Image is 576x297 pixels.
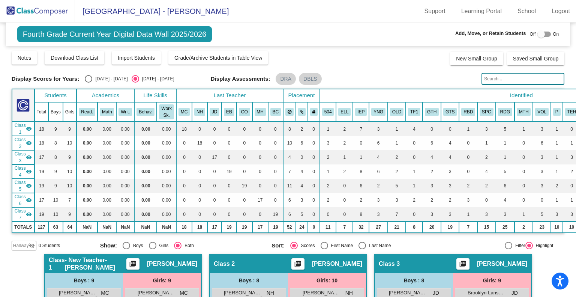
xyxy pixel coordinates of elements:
th: Take Flight Year One (Entering) [406,102,423,122]
td: 0 [207,193,222,207]
td: 7 [353,122,369,136]
td: 0 [406,150,423,164]
td: 4 [423,150,441,164]
span: New Small Group [456,56,497,62]
td: 3 [533,164,551,179]
td: 2 [320,150,336,164]
td: 6 [353,179,369,193]
td: 0.00 [157,122,176,136]
td: 0 [176,150,192,164]
td: 0 [268,136,283,150]
span: On [553,31,559,38]
td: 6 [423,136,441,150]
button: BC [270,108,281,116]
td: 4 [441,136,459,150]
td: 1 [320,122,336,136]
td: 5 [496,122,514,136]
td: 1 [459,122,477,136]
td: 8 [48,136,63,150]
td: 0 [268,193,283,207]
button: TF1 [408,108,420,116]
td: 2 [477,179,495,193]
td: 2 [320,193,336,207]
td: 0.00 [97,122,116,136]
th: Math Specialist [514,102,533,122]
td: 0.00 [116,193,134,207]
td: 17 [252,193,268,207]
td: 0.00 [157,136,176,150]
mat-icon: visibility [26,183,32,189]
td: 9 [48,179,63,193]
button: CO [239,108,250,116]
td: 19 [237,179,252,193]
td: 2 [369,179,388,193]
mat-icon: visibility [26,169,32,175]
td: Naomi Haynes - No Class Name [12,136,34,150]
button: Math [100,108,114,116]
td: 2 [423,164,441,179]
td: 6 [296,136,308,150]
td: 0 [268,150,283,164]
td: 2 [459,179,477,193]
td: 1 [496,136,514,150]
th: Keep with students [296,102,308,122]
td: 4 [296,179,308,193]
span: Import Students [118,55,155,61]
button: Download Class List [45,51,104,65]
td: 0.00 [134,164,157,179]
span: Display Scores for Years: [12,75,79,82]
td: 0 [252,122,268,136]
a: Learning Portal [455,5,508,17]
th: Life Skills [134,89,176,102]
td: 0.00 [76,164,97,179]
td: 0 [192,122,207,136]
td: 3 [441,164,459,179]
td: 0 [459,136,477,150]
td: 0.00 [97,150,116,164]
td: 0 [459,150,477,164]
td: Jeanine DiVincenzo-Smith - No Class Name [12,150,34,164]
th: Naomi Haynes [192,102,207,122]
td: 0 [222,136,237,150]
td: 0.00 [134,193,157,207]
td: 1 [496,150,514,164]
td: 0 [222,122,237,136]
td: 2 [477,150,495,164]
th: Jeanine DiVincenzo-Smith [207,102,222,122]
td: 0.00 [97,179,116,193]
td: 0 [514,164,533,179]
span: Class 2 [15,136,26,150]
td: 0.00 [116,150,134,164]
td: 17 [207,150,222,164]
td: 19 [34,179,48,193]
th: Speech [477,102,495,122]
td: 0 [207,164,222,179]
td: 18 [34,136,48,150]
td: 0 [192,179,207,193]
td: 0.00 [76,150,97,164]
button: SPC [480,108,493,116]
td: 3 [441,179,459,193]
td: 0 [423,122,441,136]
td: 0 [336,179,353,193]
td: 8 [48,150,63,164]
td: 4 [369,150,388,164]
td: 0 [308,164,320,179]
td: 0 [308,136,320,150]
td: 0 [252,136,268,150]
th: Total [34,102,48,122]
span: Display Assessments: [211,75,270,82]
button: OLD [390,108,403,116]
div: [DATE] - [DATE] [139,75,174,82]
th: Keep with teacher [308,102,320,122]
th: Girls [63,102,77,122]
td: 18 [34,122,48,136]
td: 0 [308,122,320,136]
td: 0 [222,179,237,193]
td: 0 [237,193,252,207]
td: 3 [533,150,551,164]
td: 0 [176,179,192,193]
span: Download Class List [51,55,98,61]
td: 0 [514,136,533,150]
th: Reading Specialist [496,102,514,122]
